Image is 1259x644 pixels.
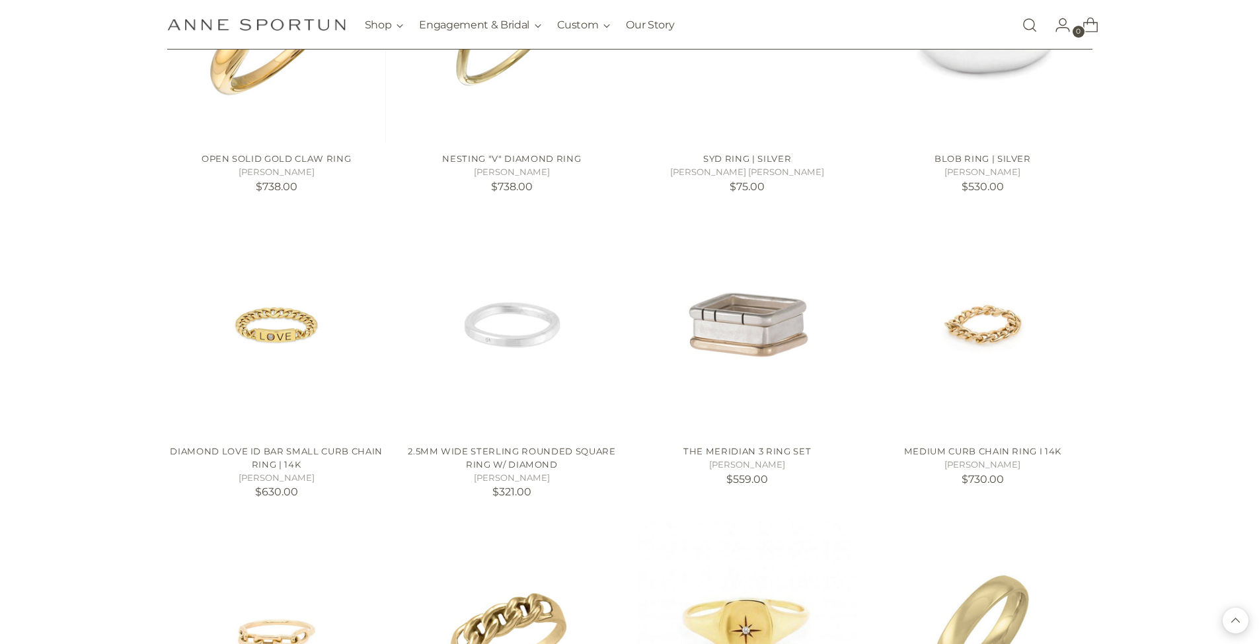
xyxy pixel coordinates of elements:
span: $630.00 [255,485,298,498]
h5: [PERSON_NAME] [402,166,621,179]
h5: [PERSON_NAME] [873,458,1092,472]
a: OPEN SOLID GOLD CLAW RING [202,153,351,164]
a: 2.5mm Wide Sterling Rounded Square Ring W/ Diamond [402,216,621,435]
a: 2.5mm Wide Sterling Rounded Square Ring W/ Diamond [408,446,615,470]
button: Engagement & Bridal [419,11,541,40]
h5: [PERSON_NAME] [638,458,857,472]
a: Our Story [626,11,674,40]
span: $321.00 [492,485,531,498]
a: The Meridian 3 Ring Set [683,446,811,456]
h5: [PERSON_NAME] [PERSON_NAME] [638,166,857,179]
button: Custom [557,11,610,40]
span: $530.00 [962,180,1004,193]
span: $559.00 [726,473,768,485]
button: Back to top [1223,608,1248,633]
h5: [PERSON_NAME] [167,472,386,485]
a: Diamond Love Id Bar Small Curb Chain Ring | 14k [167,216,386,435]
a: Blob Ring | Silver [935,153,1031,164]
button: Shop [365,11,404,40]
a: Go to the account page [1044,12,1071,38]
a: Medium Curb Chain Ring I 14k [904,446,1061,456]
span: $738.00 [256,180,297,193]
h5: [PERSON_NAME] [402,472,621,485]
h5: [PERSON_NAME] [873,166,1092,179]
a: Open search modal [1016,12,1043,38]
a: The Meridian 3 Ring Set [638,216,857,435]
a: Open cart modal [1072,12,1098,38]
a: Syd Ring | Silver [703,153,791,164]
span: $730.00 [962,473,1004,485]
span: $75.00 [730,180,765,193]
a: Diamond Love Id Bar Small Curb Chain Ring | 14k [170,446,383,470]
a: Medium Curb Chain Ring I 14k [873,216,1092,435]
span: $738.00 [491,180,533,193]
a: Anne Sportun Fine Jewellery [167,18,346,31]
a: NESTING "V" DIAMOND RING [442,153,581,164]
span: 0 [1073,26,1085,38]
h5: [PERSON_NAME] [167,166,386,179]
